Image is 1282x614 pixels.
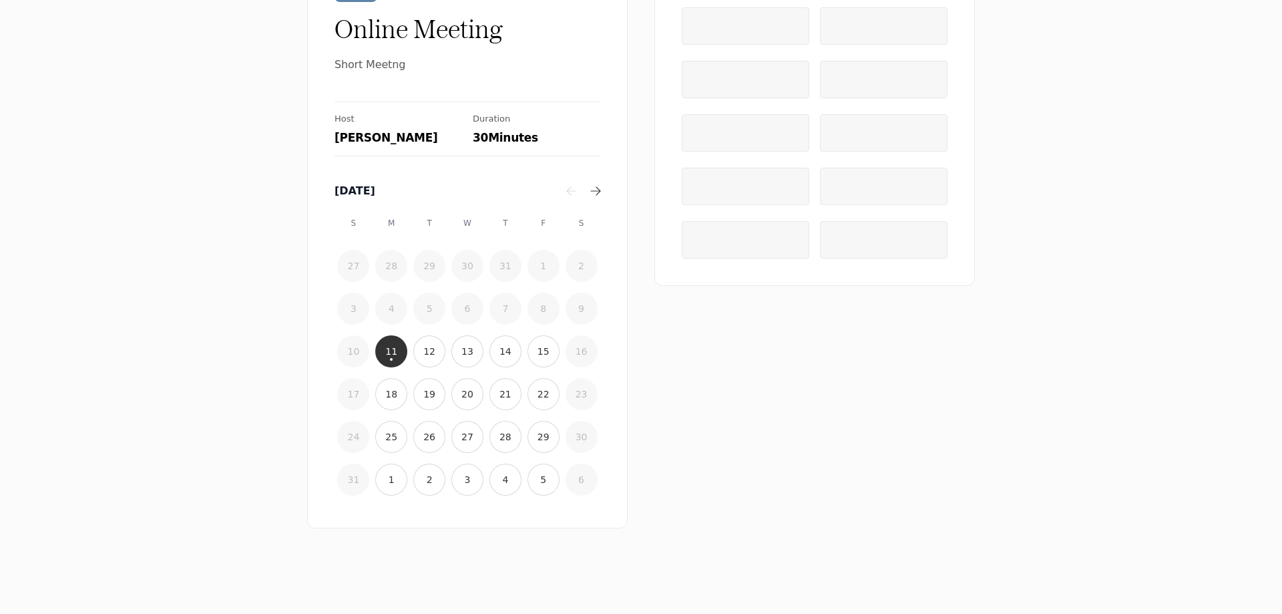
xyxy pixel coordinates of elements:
button: 30 [451,250,483,282]
button: 11 [375,335,407,367]
button: 22 [527,378,560,410]
button: 1 [375,464,407,496]
button: 27 [451,421,483,453]
button: 24 [337,421,369,453]
time: 5 [427,302,433,315]
button: 1 [527,250,560,282]
button: 5 [413,293,445,325]
button: 19 [413,378,445,410]
time: 20 [461,388,473,401]
time: 2 [427,473,433,486]
time: 19 [423,388,435,401]
button: 12 [413,335,445,367]
div: M [375,207,407,239]
button: 17 [337,378,369,410]
time: 4 [502,473,508,486]
div: Duration [473,113,600,125]
div: Online Meeting [335,13,600,45]
div: T [489,207,521,239]
time: 14 [499,345,511,358]
button: 3 [451,464,483,496]
div: 30 Minutes [473,130,600,145]
time: 24 [348,430,360,444]
time: 18 [385,388,397,401]
time: 25 [385,430,397,444]
button: 10 [337,335,369,367]
button: 23 [566,378,598,410]
time: 29 [423,259,435,273]
button: 29 [413,250,445,282]
time: 8 [540,302,546,315]
button: 20 [451,378,483,410]
div: S [566,207,598,239]
time: 9 [578,302,584,315]
button: 26 [413,421,445,453]
time: 6 [578,473,584,486]
time: 4 [389,302,395,315]
button: 7 [489,293,521,325]
button: 28 [375,250,407,282]
time: 13 [461,345,473,358]
button: 30 [566,421,598,453]
time: 28 [499,430,511,444]
time: 30 [461,259,473,273]
time: 2 [578,259,584,273]
time: 28 [385,259,397,273]
div: [DATE] [335,183,562,199]
time: 12 [423,345,435,358]
time: 30 [576,430,588,444]
div: T [413,207,445,239]
button: 25 [375,421,407,453]
time: 5 [540,473,546,486]
button: 21 [489,378,521,410]
button: 18 [375,378,407,410]
time: 29 [538,430,550,444]
span: Short Meetng [335,55,600,75]
time: 22 [538,388,550,401]
time: 1 [540,259,546,273]
button: 5 [527,464,560,496]
time: 3 [351,302,357,315]
time: 15 [538,345,550,358]
button: 13 [451,335,483,367]
button: 6 [451,293,483,325]
button: 16 [566,335,598,367]
time: 17 [348,388,360,401]
button: 27 [337,250,369,282]
button: 29 [527,421,560,453]
time: 31 [348,473,360,486]
button: 4 [489,464,521,496]
time: 31 [499,259,511,273]
div: Host [335,113,462,125]
button: 4 [375,293,407,325]
button: 28 [489,421,521,453]
time: 21 [499,388,511,401]
time: 10 [348,345,360,358]
time: 26 [423,430,435,444]
button: 2 [413,464,445,496]
div: F [527,207,560,239]
time: 7 [502,302,508,315]
div: S [337,207,369,239]
button: 31 [337,464,369,496]
button: 9 [566,293,598,325]
button: 3 [337,293,369,325]
button: 14 [489,335,521,367]
time: 23 [576,388,588,401]
div: [PERSON_NAME] [335,130,462,145]
button: 6 [566,464,598,496]
time: 6 [465,302,471,315]
button: 15 [527,335,560,367]
button: 31 [489,250,521,282]
time: 11 [385,345,397,358]
time: 16 [576,345,588,358]
time: 27 [461,430,473,444]
div: W [451,207,483,239]
button: 8 [527,293,560,325]
button: 2 [566,250,598,282]
time: 27 [348,259,360,273]
time: 1 [389,473,395,486]
time: 3 [465,473,471,486]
